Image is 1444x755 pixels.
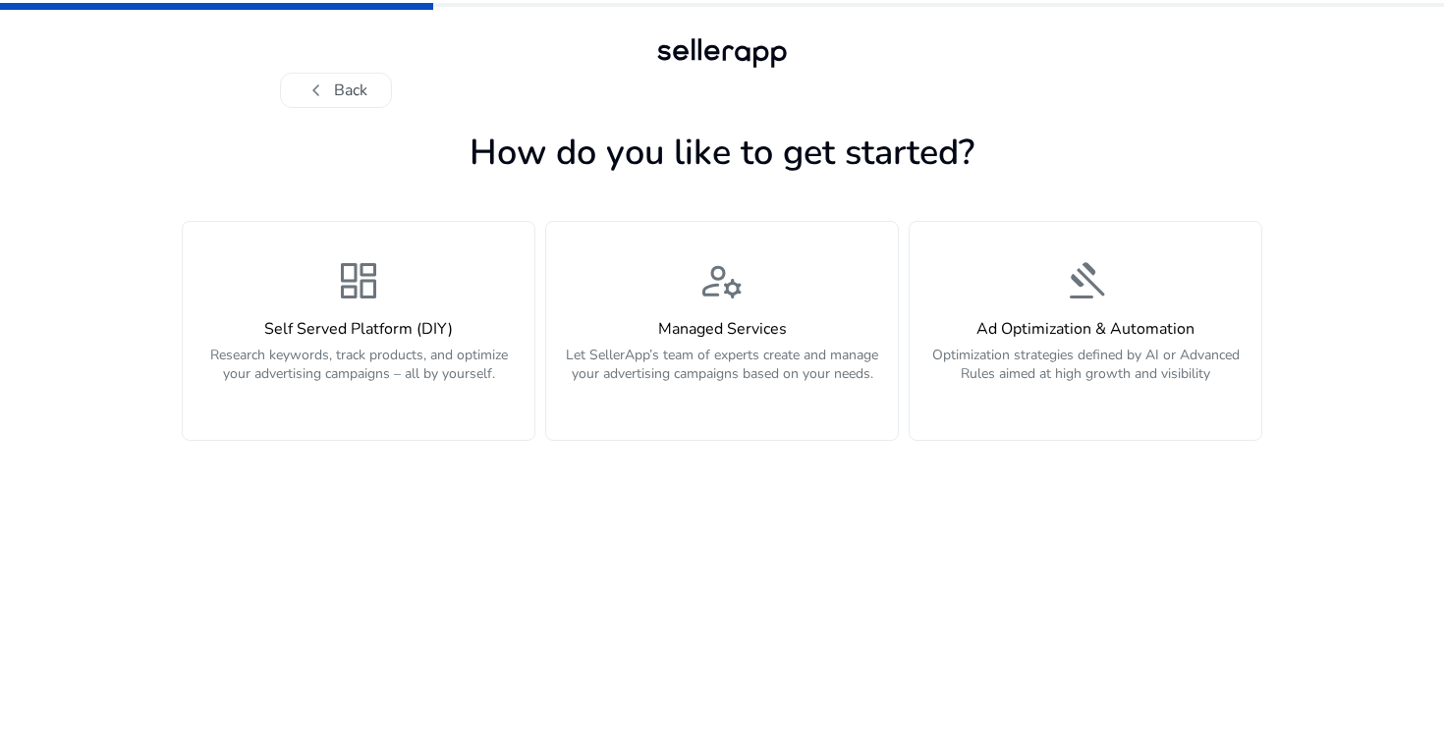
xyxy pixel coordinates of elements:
p: Optimization strategies defined by AI or Advanced Rules aimed at high growth and visibility [921,346,1250,404]
h4: Managed Services [558,320,886,339]
h1: How do you like to get started? [182,132,1262,174]
h4: Self Served Platform (DIY) [194,320,523,339]
span: manage_accounts [698,257,746,304]
button: gavelAd Optimization & AutomationOptimization strategies defined by AI or Advanced Rules aimed at... [909,221,1262,441]
button: chevron_leftBack [280,73,392,108]
p: Let SellerApp’s team of experts create and manage your advertising campaigns based on your needs. [558,346,886,404]
span: chevron_left [305,79,328,102]
p: Research keywords, track products, and optimize your advertising campaigns – all by yourself. [194,346,523,404]
button: dashboardSelf Served Platform (DIY)Research keywords, track products, and optimize your advertisi... [182,221,535,441]
span: dashboard [335,257,382,304]
h4: Ad Optimization & Automation [921,320,1250,339]
button: manage_accountsManaged ServicesLet SellerApp’s team of experts create and manage your advertising... [545,221,899,441]
span: gavel [1062,257,1109,304]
